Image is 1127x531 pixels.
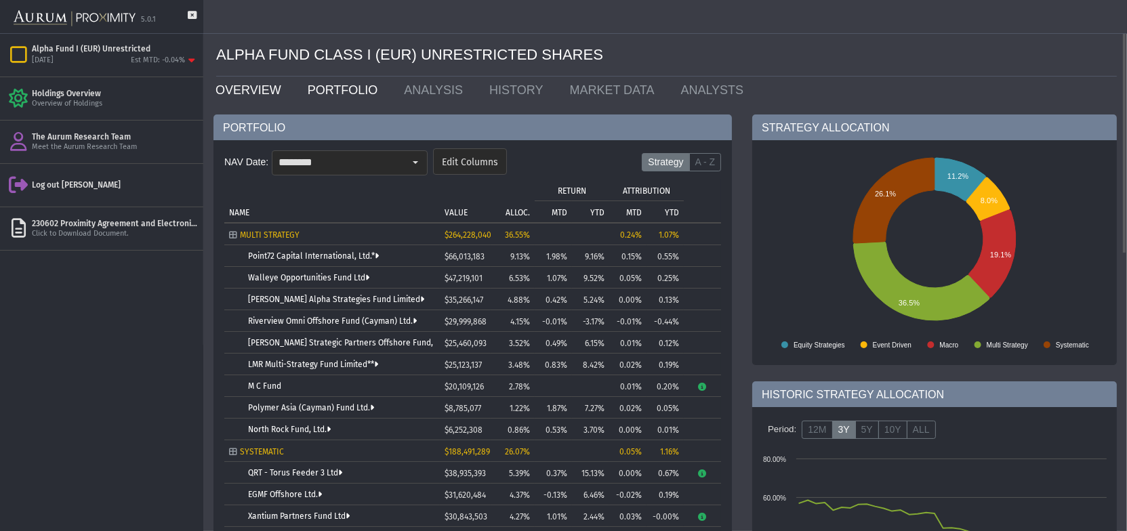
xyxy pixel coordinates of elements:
img: Aurum-Proximity%20white.svg [14,3,136,33]
span: $25,460,093 [445,339,487,348]
td: Column VALUE [440,179,491,222]
div: PORTFOLIO [213,114,732,140]
p: MTD [626,208,642,217]
div: Select [404,151,427,174]
span: SYSTEMATIC [240,447,284,456]
label: 3Y [832,421,856,440]
p: VALUE [445,208,468,217]
td: 0.01% [647,419,684,440]
td: 5.24% [572,289,609,310]
a: ANALYSIS [394,77,479,104]
td: -0.02% [609,484,647,505]
a: Riverview Omni Offshore Fund (Cayman) Ltd. [248,316,417,326]
p: YTD [590,208,605,217]
td: Column YTD [572,200,609,222]
text: 36.5% [899,299,920,307]
label: A - Z [689,153,722,172]
td: 2.44% [572,505,609,527]
span: MULTI STRATEGY [240,230,300,240]
td: -3.17% [572,310,609,332]
span: 1.22% [510,404,530,413]
td: -0.01% [609,310,647,332]
td: 6.15% [572,332,609,354]
td: 0.42% [535,289,572,310]
td: 0.15% [609,245,647,267]
td: 0.05% [647,397,684,419]
span: $188,491,289 [445,447,490,456]
label: ALL [907,421,936,440]
span: 4.15% [510,317,530,326]
span: 9.13% [510,252,530,261]
a: [PERSON_NAME] Alpha Strategies Fund Limited [248,295,424,304]
td: 0.19% [647,354,684,375]
text: Macro [940,341,959,349]
td: 1.98% [535,245,572,267]
td: 0.01% [609,332,647,354]
span: 4.37% [510,490,530,500]
text: Event Driven [873,341,911,349]
span: $25,123,137 [445,360,482,370]
td: Column [684,179,721,222]
span: $264,228,040 [445,230,491,240]
a: Point72 Capital International, Ltd.* [248,251,379,261]
span: $35,266,147 [445,295,483,305]
td: 0.25% [647,267,684,289]
td: 0.00% [609,419,647,440]
td: 8.42% [572,354,609,375]
text: 11.2% [947,172,968,180]
td: 1.01% [535,505,572,527]
span: 3.52% [509,339,530,348]
span: $20,109,126 [445,382,484,391]
a: HISTORY [479,77,559,104]
span: $47,219,101 [445,274,483,283]
span: Edit Columns [442,156,498,169]
a: Walleye Opportunities Fund Ltd [248,273,369,282]
label: 5Y [855,421,879,440]
td: 0.19% [647,484,684,505]
div: Log out [PERSON_NAME] [32,179,198,190]
div: Click to Download Document. [32,229,198,239]
td: Column YTD [647,200,684,222]
td: 0.55% [647,245,684,267]
span: 4.27% [510,512,530,522]
a: ANALYSTS [670,77,760,104]
label: 12M [802,421,832,440]
td: 0.01% [609,375,647,397]
td: 0.13% [647,289,684,310]
p: NAME [229,208,249,217]
text: Multi Strategy [987,341,1028,349]
div: Period: [762,418,802,441]
span: $6,252,308 [445,425,483,435]
a: MARKET DATA [559,77,670,104]
a: EGMF Offshore Ltd. [248,490,322,499]
td: 0.53% [535,419,572,440]
a: PORTFOLIO [298,77,394,104]
a: M C Fund [248,381,281,391]
a: LMR Multi-Strategy Fund Limited** [248,360,378,369]
span: 26.07% [505,447,530,456]
div: Alpha Fund I (EUR) Unrestricted [32,43,198,54]
div: STRATEGY ALLOCATION [752,114,1117,140]
td: 3.70% [572,419,609,440]
div: HISTORIC STRATEGY ALLOCATION [752,381,1117,407]
a: North Rock Fund, Ltd. [248,425,331,434]
span: 2.78% [509,382,530,391]
td: 0.03% [609,505,647,527]
td: -0.44% [647,310,684,332]
td: 0.20% [647,375,684,397]
div: ALPHA FUND CLASS I (EUR) UNRESTRICTED SHARES [216,34,1117,77]
p: ATTRIBUTION [623,186,670,196]
a: Polymer Asia (Cayman) Fund Ltd. [248,403,374,412]
text: 26.1% [875,190,896,198]
div: Overview of Holdings [32,99,198,109]
label: 10Y [878,421,907,440]
text: 19.1% [990,251,1011,259]
td: Column ALLOC. [491,179,535,222]
span: 0.86% [508,425,530,435]
label: Strategy [642,153,689,172]
td: 7.27% [572,397,609,419]
td: 9.52% [572,267,609,289]
td: -0.00% [647,505,684,527]
p: MTD [552,208,567,217]
td: 0.83% [535,354,572,375]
